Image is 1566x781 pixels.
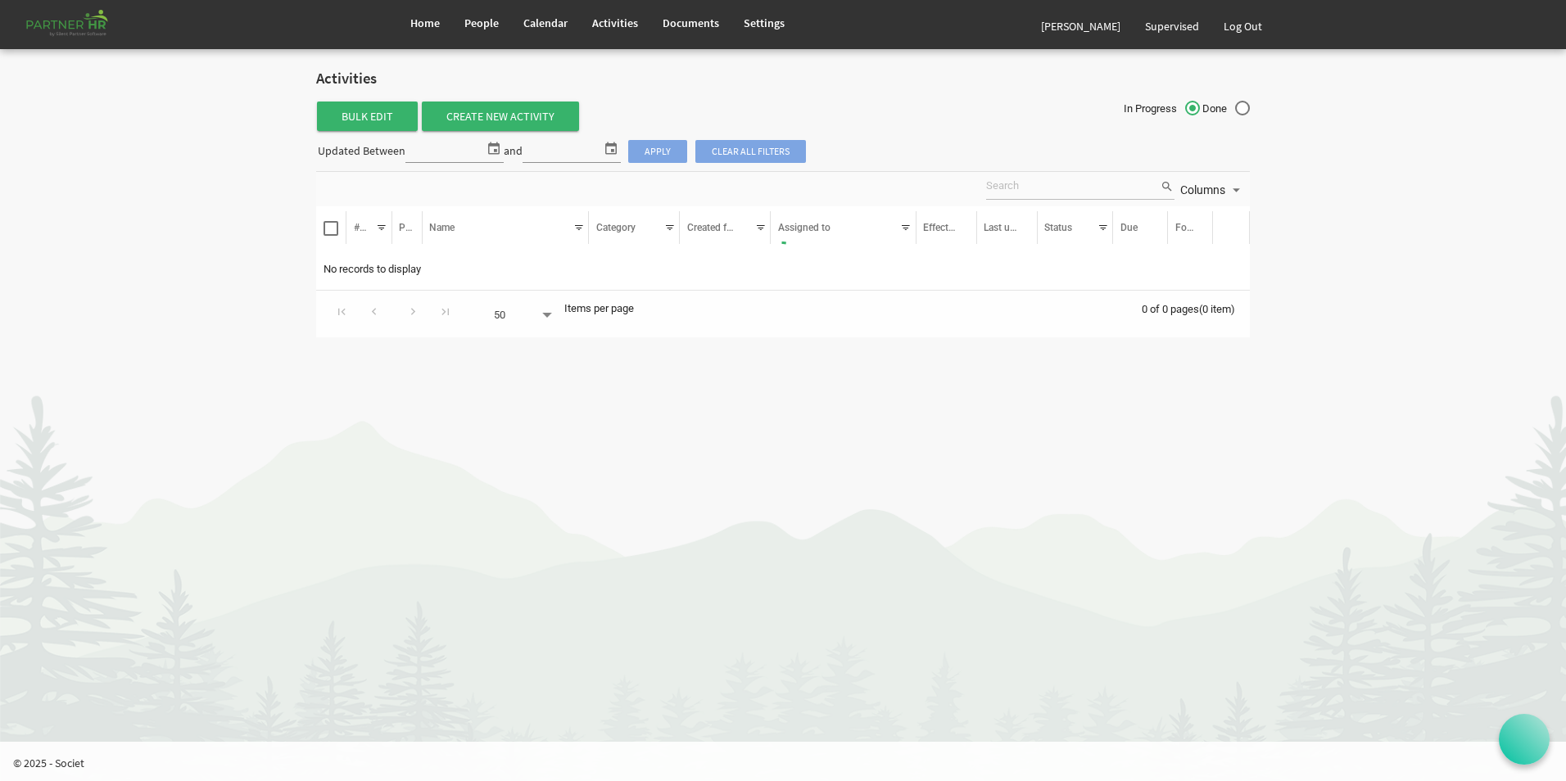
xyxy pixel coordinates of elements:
span: Done [1202,102,1250,116]
span: select [601,138,621,159]
span: Apply [628,140,687,163]
a: [PERSON_NAME] [1029,3,1133,49]
span: Home [410,16,440,30]
span: In Progress [1124,102,1200,116]
span: Clear all filters [695,140,806,163]
a: Supervised [1133,3,1211,49]
a: Create New Activity [422,102,579,131]
span: Bulk Edit [317,102,418,131]
h2: Activities [316,70,1250,88]
a: Log Out [1211,3,1274,49]
span: Activities [592,16,638,30]
span: Supervised [1145,19,1199,34]
span: People [464,16,499,30]
div: Updated Between and [316,138,807,166]
span: Settings [744,16,785,30]
span: select [484,138,504,159]
span: Calendar [523,16,568,30]
span: Documents [663,16,719,30]
p: © 2025 - Societ [13,755,1566,771]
